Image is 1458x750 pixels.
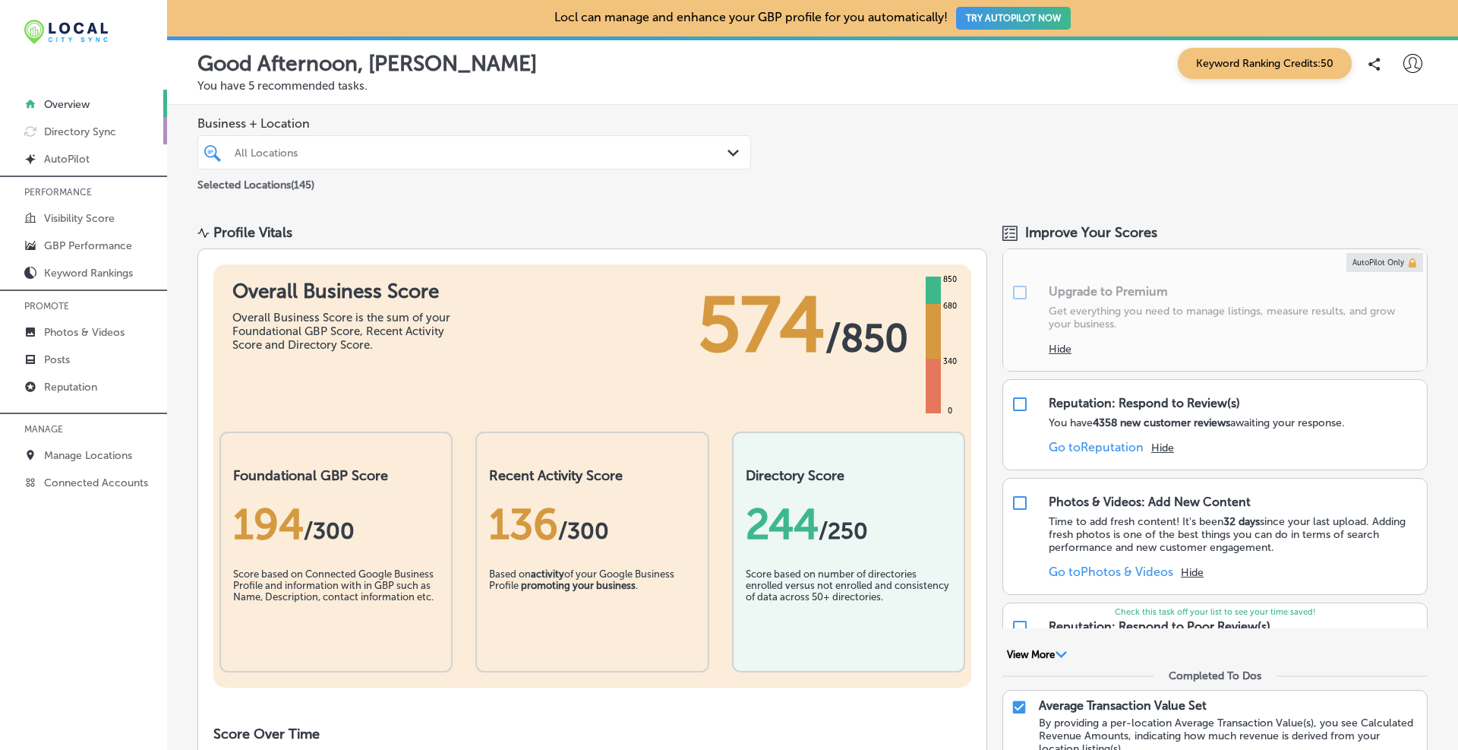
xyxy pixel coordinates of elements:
p: Check this task off your list to see your time saved! [1003,607,1427,617]
p: Posts [44,353,70,366]
p: Visibility Score [44,212,115,225]
div: 244 [746,499,951,549]
button: View More [1002,648,1071,662]
h2: Foundational GBP Score [233,467,439,484]
strong: 32 days [1223,515,1260,528]
p: You have awaiting your response. [1049,416,1345,429]
span: / 850 [825,315,908,361]
div: Overall Business Score is the sum of your Foundational GBP Score, Recent Activity Score and Direc... [232,311,460,352]
p: Time to add fresh content! It's been since your last upload. Adding fresh photos is one of the be... [1049,515,1419,554]
strong: 4358 new customer reviews [1093,416,1230,429]
p: You have 5 recommended tasks. [197,79,1428,93]
b: activity [531,568,564,580]
p: GBP Performance [44,239,132,252]
p: Photos & Videos [44,326,125,339]
div: 850 [940,274,960,286]
p: Connected Accounts [44,476,148,489]
p: AutoPilot [44,153,90,166]
div: Reputation: Respond to Poor Review(s) [1049,619,1270,634]
button: Hide [1049,343,1071,356]
span: /300 [558,517,609,545]
h1: Overall Business Score [232,280,460,303]
button: Hide [1151,441,1174,454]
div: Score based on number of directories enrolled versus not enrolled and consistency of data across ... [746,568,951,644]
button: Hide [1181,566,1204,579]
div: 680 [940,300,960,312]
div: Based on of your Google Business Profile . [489,568,695,644]
p: Selected Locations ( 145 ) [197,172,314,191]
div: Reputation: Respond to Review(s) [1049,396,1240,410]
img: 12321ecb-abad-46dd-be7f-2600e8d3409flocal-city-sync-logo-rectangle.png [24,20,108,44]
span: / 300 [304,517,355,545]
p: Overview [44,98,90,111]
span: Business + Location [197,116,751,131]
p: Directory Sync [44,125,116,138]
b: promoting your business [521,580,636,591]
div: 340 [940,356,960,368]
a: Go toPhotos & Videos [1049,565,1173,579]
div: 0 [945,405,955,417]
div: Completed To Dos [1169,669,1261,682]
span: /250 [819,517,868,545]
div: All Locations [235,146,729,159]
button: TRY AUTOPILOT NOW [956,7,1071,30]
span: 574 [698,280,825,371]
div: Profile Vitals [213,224,292,241]
div: 136 [489,499,695,549]
a: Go toReputation [1049,440,1144,454]
h2: Recent Activity Score [489,467,695,484]
span: Keyword Ranking Credits: 50 [1178,48,1352,79]
div: 194 [233,499,439,549]
h2: Score Over Time [213,726,971,742]
p: Average Transaction Value Set [1039,698,1207,713]
div: Photos & Videos: Add New Content [1049,495,1251,509]
p: Reputation [44,381,97,394]
p: Manage Locations [44,449,132,462]
p: Good Afternoon, [PERSON_NAME] [197,51,537,76]
span: Improve Your Scores [1025,224,1157,241]
h2: Directory Score [746,467,951,484]
div: Score based on Connected Google Business Profile and information with in GBP such as Name, Descri... [233,568,439,644]
p: Keyword Rankings [44,267,133,280]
